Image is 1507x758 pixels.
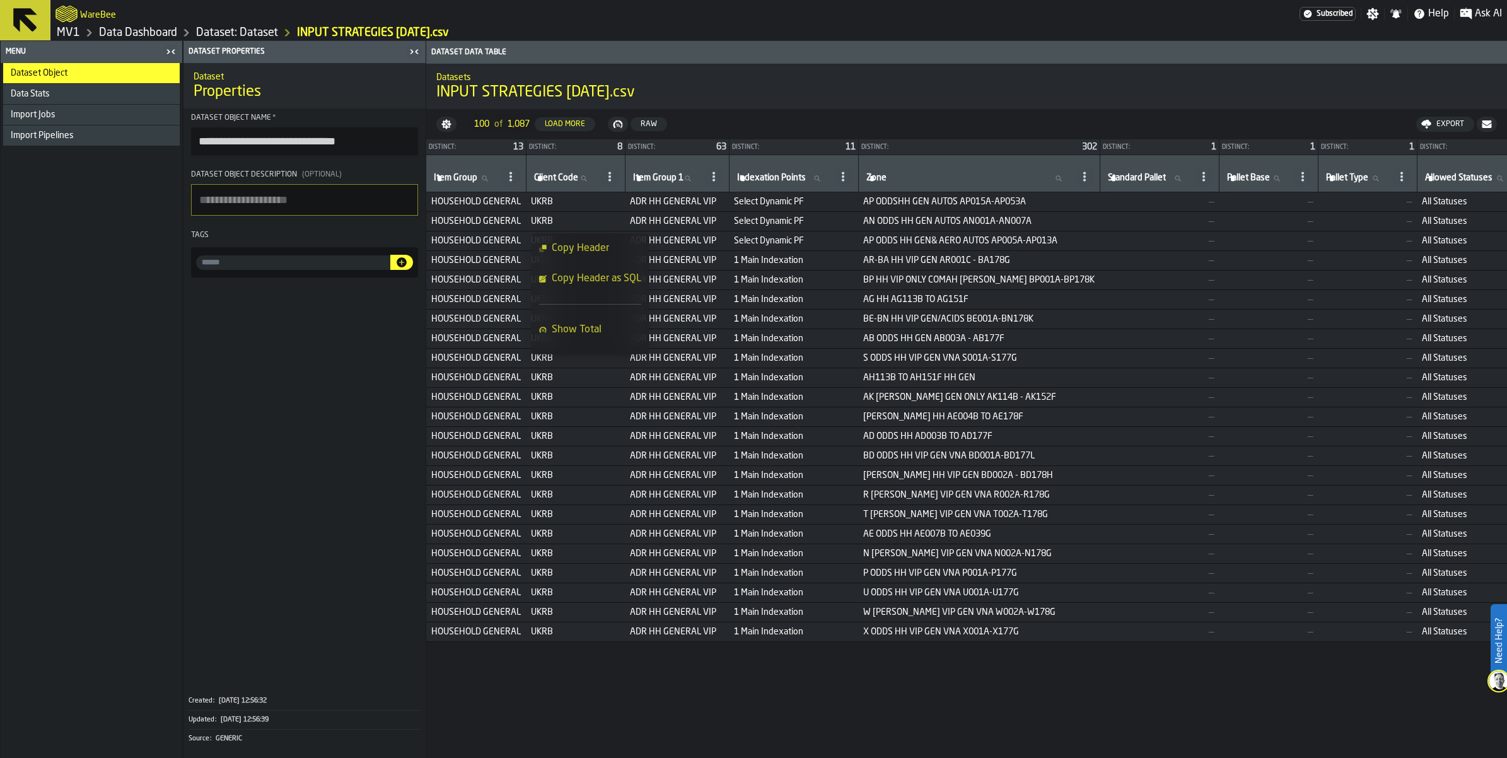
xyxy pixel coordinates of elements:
[863,392,1095,402] span: AK [PERSON_NAME] GEN ONLY AK114B - AK152F
[297,26,449,40] div: INPUT STRATEGIES [DATE].csv
[1323,294,1412,305] span: —
[1105,451,1214,461] span: —
[431,431,521,441] span: HOUSEHOLD GENERAL
[1323,392,1412,402] span: —
[1323,314,1412,324] span: —
[630,470,724,481] span: ADR HH GENERAL VIP
[863,412,1095,422] span: [PERSON_NAME] HH AE004B TO AE178F
[863,314,1095,324] span: BE-BN HH VIP GEN/ACIDS BE001A-BN178K
[532,294,649,315] li: dropdown-item
[1105,197,1214,207] span: —
[513,143,523,151] span: 13
[863,510,1095,520] span: T [PERSON_NAME] VIP GEN VNA T002A-T178G
[863,490,1095,500] span: R [PERSON_NAME] VIP GEN VNA R002A-R178G
[1224,412,1313,422] span: —
[1,41,182,63] header: Menu
[734,216,853,226] span: Select Dynamic PF
[630,510,724,520] span: ADR HH GENERAL VIP
[3,105,180,125] li: menu Import Jobs
[1323,470,1412,481] span: —
[532,233,649,487] ul: dropdown-menu
[1225,170,1290,187] input: label
[531,373,620,383] span: UKRB
[390,255,413,270] button: button-
[864,170,1072,187] input: label
[429,144,508,151] div: Distinct:
[1324,170,1389,187] input: label
[734,255,853,265] span: 1 Main Indexation
[1100,139,1219,155] div: StatList-item-Distinct:
[194,82,261,102] span: Properties
[1105,373,1214,383] span: —
[734,490,853,500] span: 1 Main Indexation
[191,231,209,239] span: Tags
[431,490,521,500] span: HOUSEHOLD GENERAL
[1105,470,1214,481] span: —
[531,451,620,461] span: UKRB
[216,735,242,743] span: GENERIC
[1105,529,1214,539] span: —
[1105,216,1214,226] span: —
[630,294,724,305] span: ADR HH GENERAL VIP
[1224,392,1313,402] span: —
[183,41,426,63] header: Dataset Properties
[1385,8,1407,20] label: button-toggle-Notifications
[191,171,297,178] span: Dataset object description
[431,170,498,187] input: label
[1455,6,1507,21] label: button-toggle-Ask AI
[552,241,609,256] span: Copy Header
[531,392,620,402] span: UKRB
[1300,7,1356,21] a: link-to-/wh/i/3ccf57d1-1e0c-4a81-a3bb-c2011c5f0d50/settings/billing
[552,271,641,286] span: Copy Header as SQL
[1224,470,1313,481] span: —
[630,216,724,226] span: ADR HH GENERAL VIP
[531,529,620,539] span: UKRB
[531,197,620,207] span: UKRB
[863,431,1095,441] span: AD ODDS HH AD003B TO AD177F
[99,26,177,40] a: link-to-/wh/i/3ccf57d1-1e0c-4a81-a3bb-c2011c5f0d50/data
[189,735,214,743] div: Source
[531,334,620,344] span: UKRB
[55,3,78,25] a: logo-header
[1224,236,1313,246] span: —
[531,412,620,422] span: UKRB
[531,353,620,363] span: UKRB
[529,144,612,151] div: Distinct:
[730,139,858,155] div: StatList-item-Distinct:
[221,716,269,724] span: [DATE] 12:56:39
[431,275,521,285] span: HOUSEHOLD GENERAL
[1323,275,1412,285] span: —
[608,117,628,132] button: button-
[863,529,1095,539] span: AE ODDS HH AE007B TO AE039G
[859,139,1100,155] div: StatList-item-Distinct:
[431,568,521,578] span: HOUSEHOLD GENERAL
[1103,144,1206,151] div: Distinct:
[1477,117,1497,132] button: button-
[734,529,853,539] span: 1 Main Indexation
[1326,173,1368,183] span: label
[734,412,853,422] span: 1 Main Indexation
[1105,314,1214,324] span: —
[1224,255,1313,265] span: —
[531,431,620,441] span: UKRB
[630,353,724,363] span: ADR HH GENERAL VIP
[734,353,853,363] span: 1 Main Indexation
[1222,144,1305,151] div: Distinct:
[630,373,724,383] span: ADR HH GENERAL VIP
[630,549,724,559] span: ADR HH GENERAL VIP
[631,170,701,187] input: label
[431,373,521,383] span: HOUSEHOLD GENERAL
[630,275,724,285] span: ADR HH GENERAL VIP
[11,89,50,99] span: Data Stats
[426,41,1507,64] header: Dataset Data Table
[617,143,622,151] span: 8
[552,322,602,337] span: Show Total
[531,549,620,559] span: UKRB
[532,264,649,294] li: dropdown-item
[734,549,853,559] span: 1 Main Indexation
[431,353,521,363] span: HOUSEHOLD GENERAL
[734,373,853,383] span: 1 Main Indexation
[1431,120,1469,129] div: Export
[189,716,219,724] div: Updated
[532,170,597,187] input: label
